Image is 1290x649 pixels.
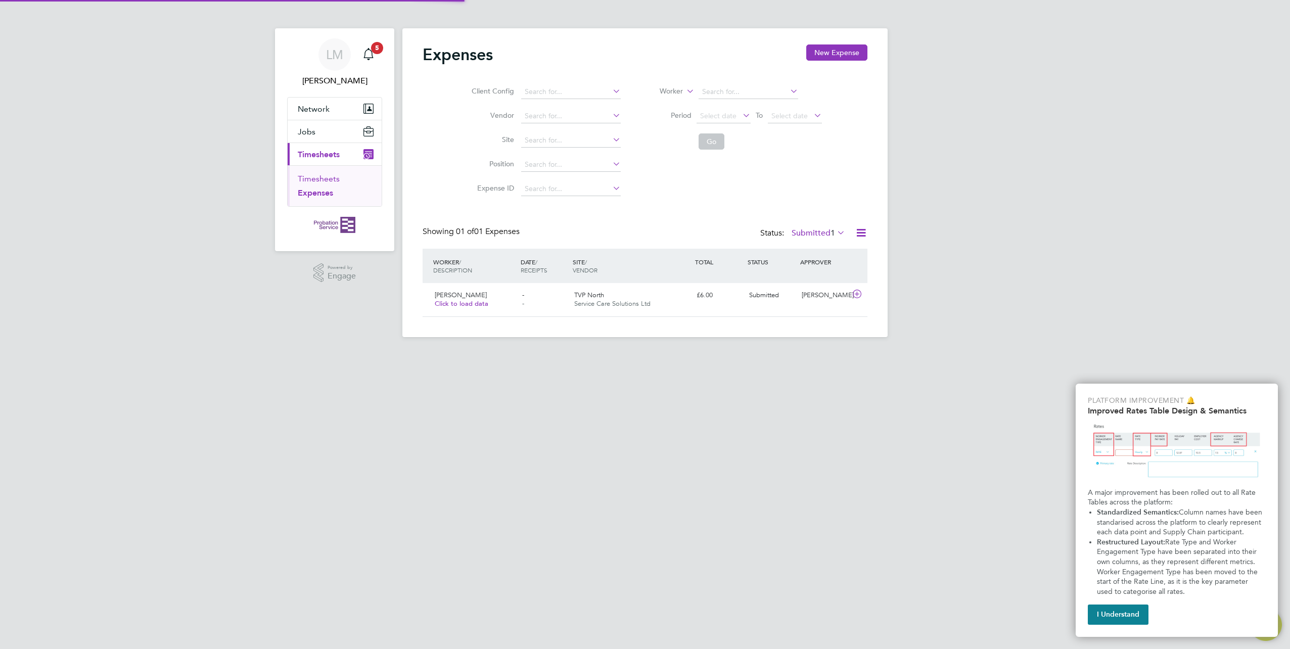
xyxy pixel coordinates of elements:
[521,182,621,196] input: Search for...
[298,188,333,198] a: Expenses
[328,263,356,272] span: Powered by
[1097,508,1264,536] span: Column names have been standarised across the platform to clearly represent each data point and S...
[522,299,524,308] span: -
[521,158,621,172] input: Search for...
[749,291,779,299] span: Submitted
[1088,420,1266,484] img: Updated Rates Table Design & Semantics
[275,28,394,251] nav: Main navigation
[521,109,621,123] input: Search for...
[573,266,597,274] span: VENDOR
[326,48,343,61] span: LM
[1097,538,1260,596] span: Rate Type and Worker Engagement Type have been separated into their own columns, as they represen...
[423,44,493,65] h2: Expenses
[328,272,356,281] span: Engage
[570,253,693,279] div: SITE
[831,228,835,238] span: 1
[806,44,867,61] button: New Expense
[469,159,514,168] label: Position
[753,109,766,122] span: To
[298,127,315,136] span: Jobs
[574,299,651,308] span: Service Care Solutions Ltd
[1097,508,1179,517] strong: Standardized Semantics:
[423,226,522,237] div: Showing
[700,111,736,120] span: Select date
[521,133,621,148] input: Search for...
[745,253,798,271] div: STATUS
[287,38,382,87] a: Go to account details
[287,75,382,87] span: Lorraine Mansell
[469,111,514,120] label: Vendor
[431,253,518,279] div: WORKER
[1088,488,1266,507] p: A major improvement has been rolled out to all Rate Tables across the platform:
[522,291,524,299] span: -
[456,226,474,237] span: 01 of
[535,258,537,266] span: /
[798,253,850,271] div: APPROVER
[693,287,745,304] div: £6.00
[585,258,587,266] span: /
[1088,406,1266,415] h2: Improved Rates Table Design & Semantics
[469,135,514,144] label: Site
[792,228,845,238] label: Submitted
[298,104,330,114] span: Network
[435,299,488,308] span: Click to load data
[521,266,547,274] span: RECEIPTS
[518,253,571,279] div: DATE
[469,86,514,96] label: Client Config
[1088,396,1266,406] p: Platform Improvement 🔔
[646,111,692,120] label: Period
[693,253,745,271] div: TOTAL
[371,42,383,54] span: 5
[771,111,808,120] span: Select date
[699,85,798,99] input: Search for...
[314,217,355,233] img: probationservice-logo-retina.png
[637,86,683,97] label: Worker
[469,183,514,193] label: Expense ID
[298,150,340,159] span: Timesheets
[574,291,604,299] span: TVP North
[760,226,847,241] div: Status:
[699,133,724,150] button: Go
[298,174,340,183] a: Timesheets
[433,266,472,274] span: DESCRIPTION
[459,258,461,266] span: /
[287,217,382,233] a: Go to home page
[1088,605,1148,625] button: I Understand
[1076,384,1278,637] div: Improved Rate Table Semantics
[798,287,850,304] div: [PERSON_NAME]
[521,85,621,99] input: Search for...
[1097,538,1165,546] strong: Restructured Layout:
[435,291,487,299] span: [PERSON_NAME]
[456,226,520,237] span: 01 Expenses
